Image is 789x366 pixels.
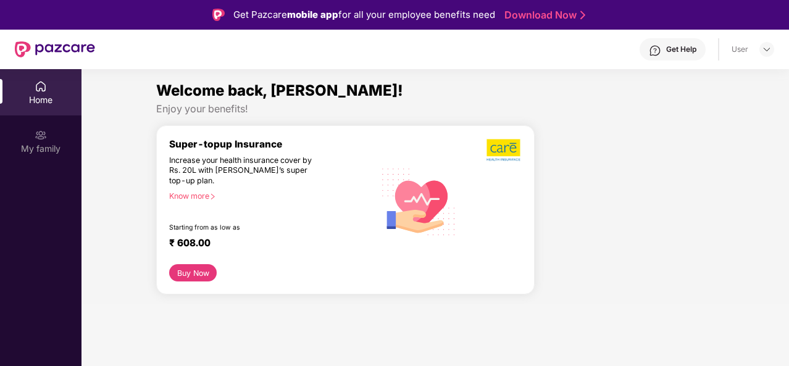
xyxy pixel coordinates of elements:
[580,9,585,22] img: Stroke
[666,44,696,54] div: Get Help
[15,41,95,57] img: New Pazcare Logo
[732,44,748,54] div: User
[169,138,375,150] div: Super-topup Insurance
[212,9,225,21] img: Logo
[169,156,322,186] div: Increase your health insurance cover by Rs. 20L with [PERSON_NAME]’s super top-up plan.
[35,80,47,93] img: svg+xml;base64,PHN2ZyBpZD0iSG9tZSIgeG1sbnM9Imh0dHA6Ly93d3cudzMub3JnLzIwMDAvc3ZnIiB3aWR0aD0iMjAiIG...
[35,129,47,141] img: svg+xml;base64,PHN2ZyB3aWR0aD0iMjAiIGhlaWdodD0iMjAiIHZpZXdCb3g9IjAgMCAyMCAyMCIgZmlsbD0ibm9uZSIgeG...
[762,44,772,54] img: svg+xml;base64,PHN2ZyBpZD0iRHJvcGRvd24tMzJ4MzIiIHhtbG5zPSJodHRwOi8vd3d3LnczLm9yZy8yMDAwL3N2ZyIgd2...
[504,9,582,22] a: Download Now
[649,44,661,57] img: svg+xml;base64,PHN2ZyBpZD0iSGVscC0zMngzMiIgeG1sbnM9Imh0dHA6Ly93d3cudzMub3JnLzIwMDAvc3ZnIiB3aWR0aD...
[209,193,216,200] span: right
[169,264,217,281] button: Buy Now
[156,102,714,115] div: Enjoy your benefits!
[287,9,338,20] strong: mobile app
[169,191,367,200] div: Know more
[486,138,522,162] img: b5dec4f62d2307b9de63beb79f102df3.png
[233,7,495,22] div: Get Pazcare for all your employee benefits need
[375,156,463,246] img: svg+xml;base64,PHN2ZyB4bWxucz0iaHR0cDovL3d3dy53My5vcmcvMjAwMC9zdmciIHhtbG5zOnhsaW5rPSJodHRwOi8vd3...
[169,237,362,252] div: ₹ 608.00
[156,81,403,99] span: Welcome back, [PERSON_NAME]!
[169,223,322,232] div: Starting from as low as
